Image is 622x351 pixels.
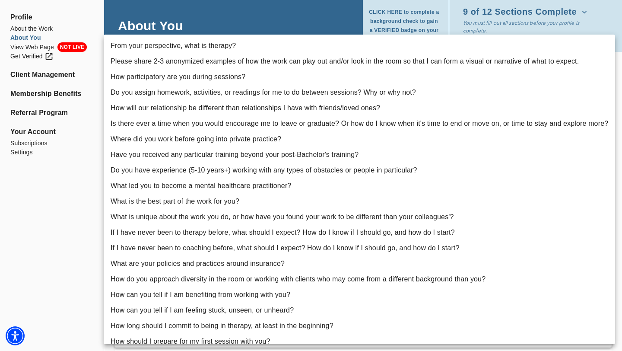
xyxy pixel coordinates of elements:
[104,303,615,318] li: How can you tell if I am feeling stuck, unseen, or unheard?
[6,326,25,345] div: Accessibility Menu
[104,225,615,240] li: If I have never been to therapy before, what should I expect? How do I know if I should go, and h...
[104,38,615,54] li: From your perspective, what is therapy?
[104,147,615,163] li: Have you received any particular training beyond your post-Bachelor's training?
[104,194,615,209] li: What is the best part of the work for you?
[104,209,615,225] li: What is unique about the work you do, or how have you found your work to be different than your c...
[104,256,615,271] li: What are your policies and practices around insurance?
[104,287,615,303] li: How can you tell if I am benefiting from working with you?
[104,69,615,85] li: How participatory are you during sessions?
[104,163,615,178] li: Do you have experience (5-10 years+) working with any types of obstacles or people in particular?
[104,318,615,334] li: How long should I commit to being in therapy, at least in the beginning?
[104,54,615,69] li: Please share 2-3 anonymized examples of how the work can play out and/or look in the room so that...
[104,100,615,116] li: How will our relationship be different than relationships I have with friends/loved ones?
[104,271,615,287] li: How do you approach diversity in the room or working with clients who may come from a different b...
[104,334,615,349] li: How should I prepare for my first session with you?
[104,116,615,131] li: Is there ever a time when you would encourage me to leave or graduate? Or how do I know when it's...
[104,131,615,147] li: Where did you work before going into private practice?
[104,178,615,194] li: What led you to become a mental healthcare practitioner?
[104,85,615,100] li: Do you assign homework, activities, or readings for me to do between sessions? Why or why not?
[104,240,615,256] li: If I have never been to coaching before, what should I expect? How do I know if I should go, and ...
